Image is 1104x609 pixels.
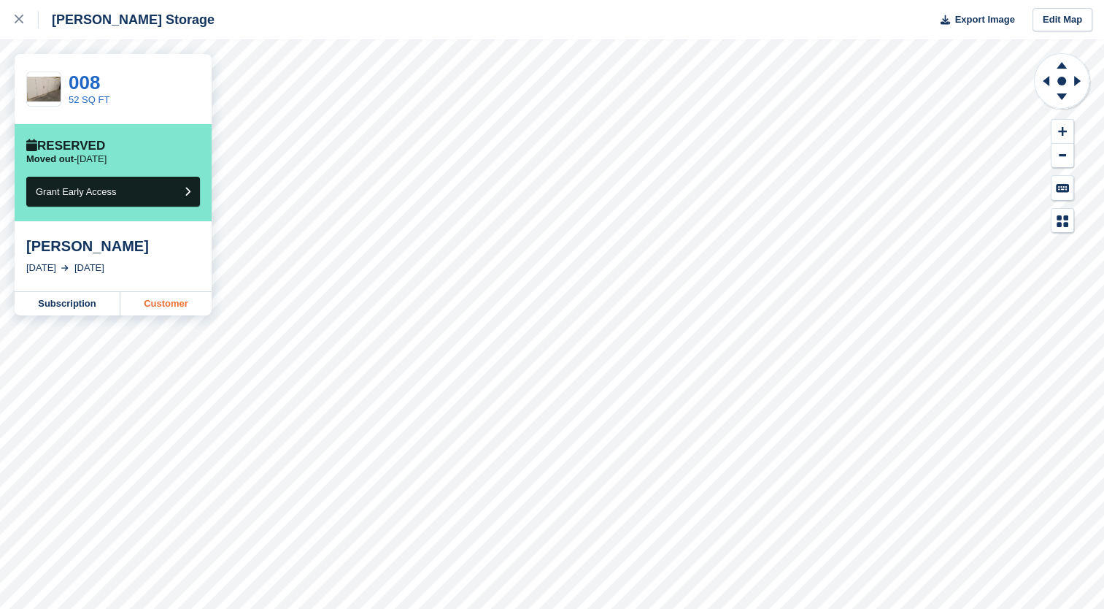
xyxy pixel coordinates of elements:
button: Map Legend [1051,209,1073,233]
a: 008 [69,72,100,93]
button: Export Image [932,8,1015,32]
img: arrow-right-light-icn-cde0832a797a2874e46488d9cf13f60e5c3a73dbe684e267c42b8395dfbc2abf.svg [61,265,69,271]
button: Zoom Out [1051,144,1073,168]
a: Customer [120,292,212,315]
span: Export Image [954,12,1014,27]
div: [DATE] [26,261,56,275]
p: -[DATE] [26,153,107,165]
img: thumbnail_IMG_5024.jpg [27,77,61,102]
a: Edit Map [1032,8,1092,32]
button: Grant Early Access [26,177,200,207]
div: [PERSON_NAME] Storage [39,11,215,28]
span: Grant Early Access [36,186,117,197]
button: Keyboard Shortcuts [1051,176,1073,200]
span: Moved out [26,153,74,164]
button: Zoom In [1051,120,1073,144]
div: [DATE] [74,261,104,275]
a: 52 SQ FT [69,94,109,105]
a: Subscription [15,292,120,315]
div: [PERSON_NAME] [26,237,200,255]
div: Reserved [26,139,105,153]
